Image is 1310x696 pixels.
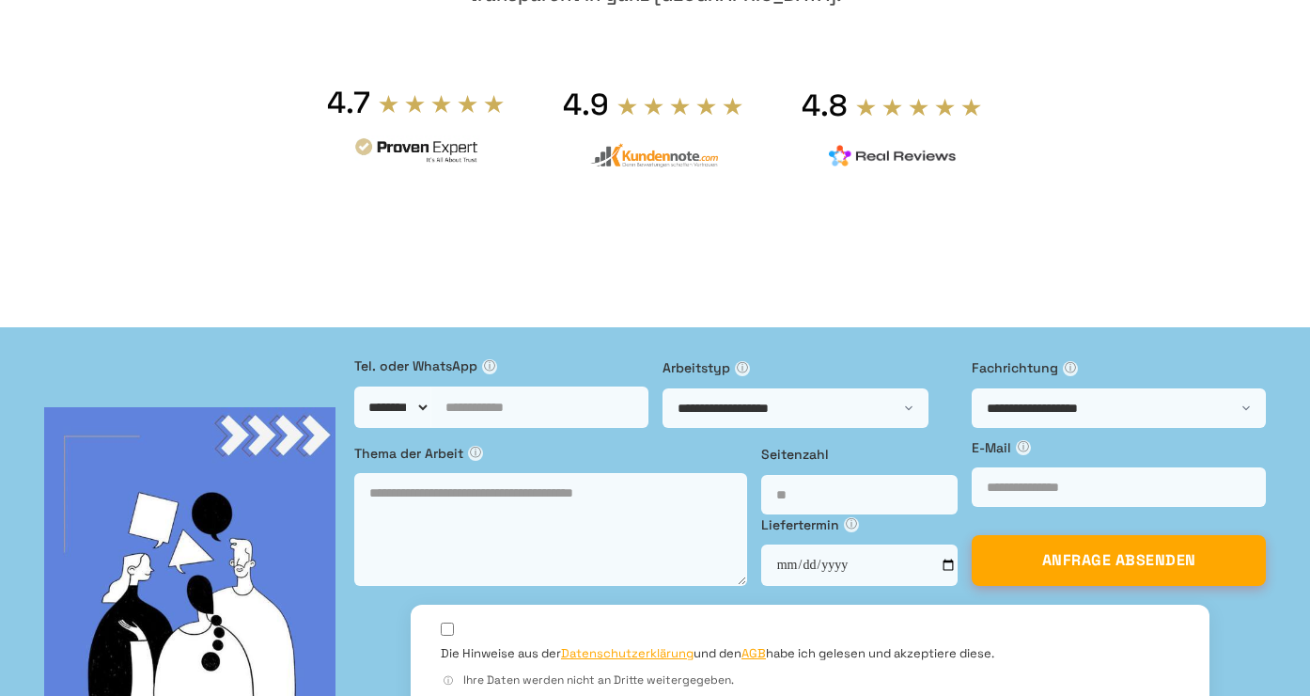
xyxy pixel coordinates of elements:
img: stars [616,96,744,117]
label: Seitenzahl [761,444,958,465]
span: ⓘ [735,361,750,376]
div: Ihre Daten werden nicht an Dritte weitergegeben. [441,672,1179,689]
a: Datenschutzerklärung [561,645,694,661]
span: ⓘ [482,359,497,374]
img: stars [855,97,983,118]
label: Liefertermin [761,514,958,535]
img: realreviews [829,145,957,167]
label: Thema der Arbeit [354,443,747,464]
label: Arbeitstyp [663,357,958,378]
div: 4.7 [327,84,370,121]
label: Tel. oder WhatsApp [354,356,649,376]
span: ⓘ [1063,361,1078,376]
span: ⓘ [1016,440,1031,455]
img: kundennote [590,143,718,168]
button: ANFRAGE ABSENDEN [972,535,1267,586]
div: 4.9 [563,86,609,123]
a: AGB [741,645,766,661]
label: E-Mail [972,437,1267,458]
span: ⓘ [844,517,859,532]
img: stars [378,93,506,114]
label: Fachrichtung [972,357,1267,378]
span: ⓘ [468,446,483,461]
span: ⓘ [441,673,456,688]
div: 4.8 [802,87,848,124]
label: Die Hinweise aus der und den habe ich gelesen und akzeptiere diese. [441,645,994,662]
